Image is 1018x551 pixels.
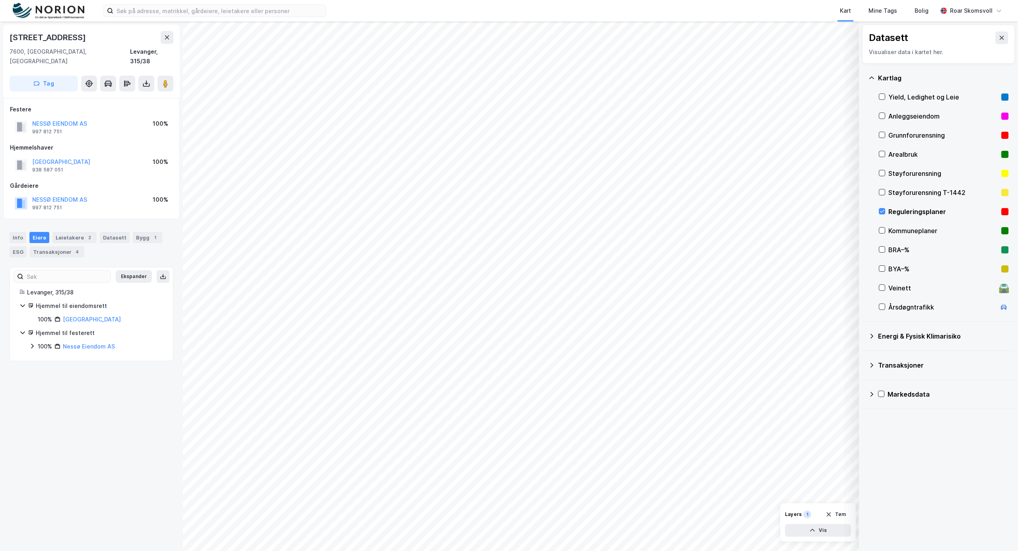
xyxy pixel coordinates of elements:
button: Tøm [820,508,851,521]
div: Hjemmel til festerett [36,328,163,338]
div: 7600, [GEOGRAPHIC_DATA], [GEOGRAPHIC_DATA] [10,47,130,66]
div: Festere [10,105,173,114]
div: 2 [85,234,93,241]
div: Støyforurensning T-1442 [888,188,998,197]
div: Gårdeiere [10,181,173,191]
div: ESG [10,246,27,257]
div: 4 [73,248,81,256]
div: Leietakere [52,232,97,243]
div: Levanger, 315/38 [130,47,173,66]
div: Markedsdata [888,389,1008,399]
button: Vis [785,524,851,537]
div: Layers [785,511,802,518]
div: Kart [840,6,851,16]
input: Søk på adresse, matrikkel, gårdeiere, leietakere eller personer [113,5,326,17]
iframe: Chat Widget [978,513,1018,551]
div: Transaksjoner [878,360,1008,370]
div: 1 [803,510,811,518]
div: BRA–% [888,245,998,255]
div: Støyforurensning [888,169,998,178]
div: Hjemmelshaver [10,143,173,152]
a: Nessø Eiendom AS [63,343,115,350]
div: Datasett [869,31,908,44]
div: Eiere [29,232,49,243]
div: Grunnforurensning [888,130,998,140]
div: Arealbruk [888,150,998,159]
div: 938 587 051 [32,167,63,173]
div: Info [10,232,26,243]
div: 997 812 751 [32,129,62,135]
div: 100% [153,195,168,204]
div: Datasett [100,232,130,243]
div: Kartlag [878,73,1008,83]
div: Årsdøgntrafikk [888,302,996,312]
div: Transaksjoner [30,246,84,257]
div: Visualiser data i kartet her. [869,47,1008,57]
div: Kommuneplaner [888,226,998,236]
div: Roar Skomsvoll [950,6,993,16]
div: BYA–% [888,264,998,274]
div: Yield, Ledighet og Leie [888,92,998,102]
button: Ekspander [116,270,152,283]
div: Veinett [888,283,996,293]
div: 1 [151,234,159,241]
div: Bygg [133,232,162,243]
div: Anleggseiendom [888,111,998,121]
div: 100% [38,342,52,351]
img: norion-logo.80e7a08dc31c2e691866.png [13,3,84,19]
div: 997 812 751 [32,204,62,211]
div: 100% [153,119,168,129]
div: Energi & Fysisk Klimarisiko [878,331,1008,341]
div: Levanger, 315/38 [27,288,163,297]
div: 🛣️ [999,283,1009,293]
div: Bolig [915,6,929,16]
div: 100% [153,157,168,167]
input: Søk [23,271,111,282]
div: Reguleringsplaner [888,207,998,216]
div: Mine Tags [868,6,897,16]
div: 100% [38,315,52,324]
div: Hjemmel til eiendomsrett [36,301,163,311]
a: [GEOGRAPHIC_DATA] [63,316,121,323]
button: Tag [10,76,78,92]
div: [STREET_ADDRESS] [10,31,87,44]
